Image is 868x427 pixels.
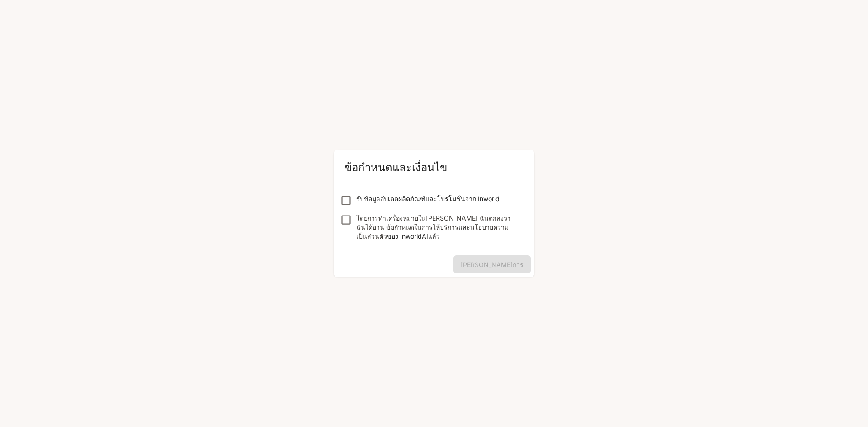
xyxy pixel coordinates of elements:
font: รับข้อมูลอัปเดตผลิตภัณฑ์และโปรโมชั่นจาก Inworld [356,195,500,202]
font: และ [458,223,470,231]
a: โดยการทำเครื่องหมายใน[PERSON_NAME] ฉันตกลงว่าฉันได้อ่าน ข้อกำหนดในการให้บริการ [356,214,511,231]
font: ข้อกำหนดและเงื่อนไข [344,160,447,174]
font: ของ InworldAI [387,232,428,240]
font: แล้ว [428,232,440,240]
